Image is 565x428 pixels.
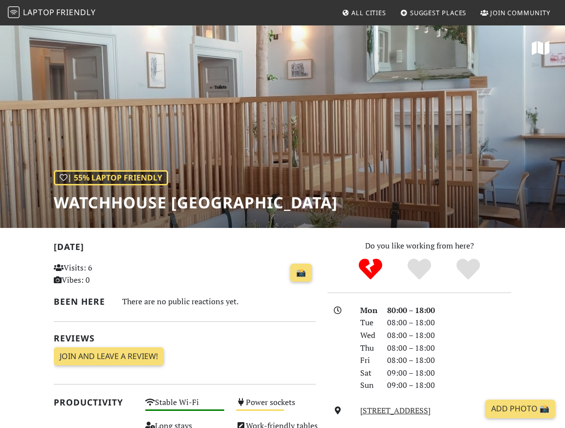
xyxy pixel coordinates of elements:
p: Visits: 6 Vibes: 0 [54,262,133,287]
a: 📸 [290,264,312,282]
h2: Reviews [54,333,316,343]
div: Stable Wi-Fi [139,395,231,419]
a: Join and leave a review! [54,347,164,366]
span: Laptop [23,7,55,18]
img: LaptopFriendly [8,6,20,18]
div: Sun [354,379,382,392]
div: Wed [354,329,382,342]
span: Suggest Places [410,8,467,17]
span: Friendly [56,7,95,18]
div: Tue [354,316,382,329]
div: Yes [395,257,444,282]
div: 09:00 – 18:00 [381,379,517,392]
div: Thu [354,342,382,355]
div: Power sockets [230,395,322,419]
p: Do you like working from here? [327,240,511,252]
div: 08:00 – 18:00 [381,354,517,367]
a: Suggest Places [396,4,471,22]
h2: Been here [54,296,110,307]
div: 08:00 – 18:00 [381,342,517,355]
div: 09:00 – 18:00 [381,367,517,380]
div: There are no public reactions yet. [122,294,316,309]
a: Add Photo 📸 [485,400,555,418]
div: Mon [354,304,382,317]
a: Join Community [477,4,554,22]
div: 80:00 – 18:00 [381,304,517,317]
div: Sat [354,367,382,380]
div: 08:00 – 18:00 [381,316,517,329]
h2: [DATE] [54,242,316,256]
h1: WatchHouse [GEOGRAPHIC_DATA] [54,193,338,212]
div: No [346,257,395,282]
a: LaptopFriendly LaptopFriendly [8,4,96,22]
h2: Productivity [54,397,133,407]
div: Definitely! [444,257,493,282]
span: All Cities [351,8,386,17]
div: 08:00 – 18:00 [381,329,517,342]
a: All Cities [338,4,390,22]
div: Fri [354,354,382,367]
div: | 55% Laptop Friendly [54,170,168,186]
a: [STREET_ADDRESS] [360,405,431,416]
span: Join Community [490,8,550,17]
